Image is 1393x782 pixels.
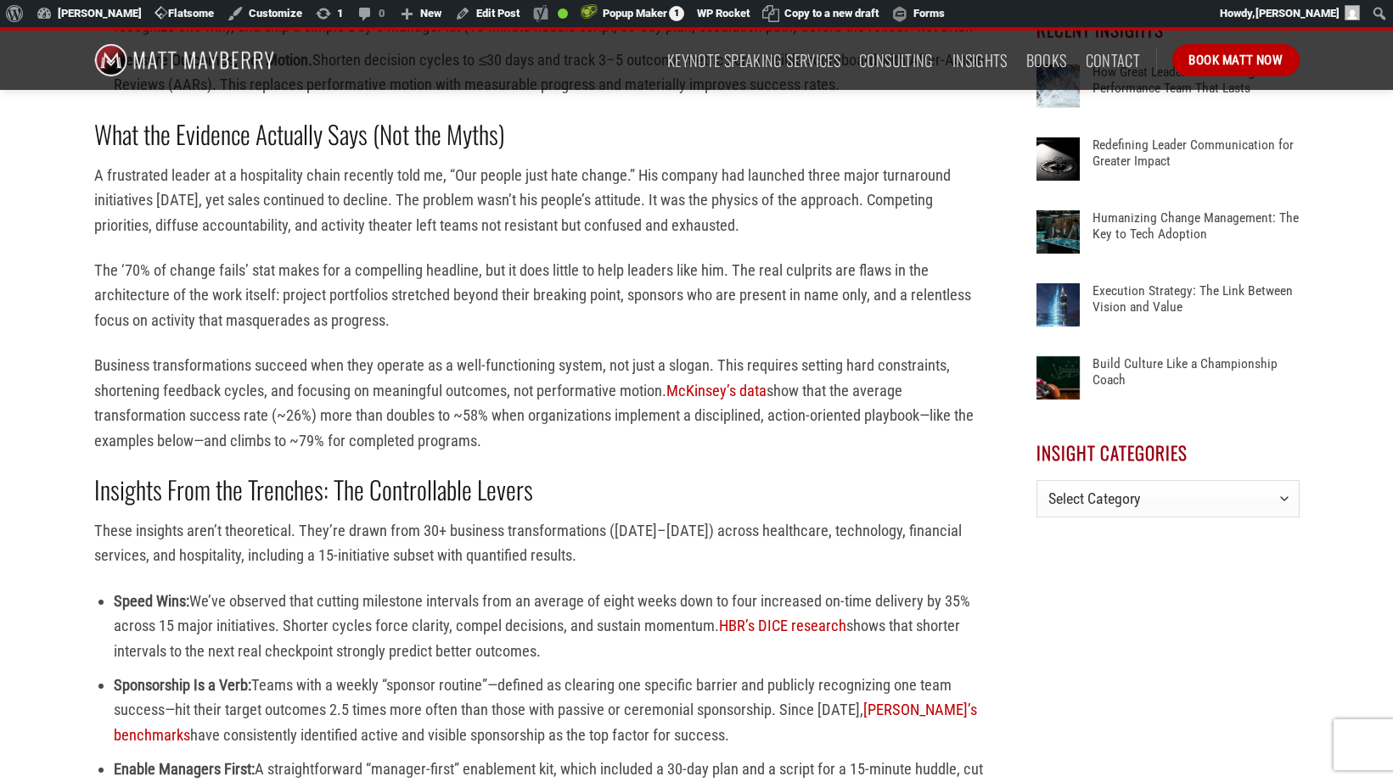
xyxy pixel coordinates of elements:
p: The ‘70% of change fails’ stat makes for a compelling headline, but it does little to help leader... [94,258,986,332]
a: Redefining Leader Communication for Greater Impact [1092,137,1299,188]
a: Book Matt Now [1172,44,1299,76]
strong: Enable Managers First: [114,760,255,778]
a: Execution Strategy: The Link Between Vision and Value [1092,283,1299,334]
span: 1 [669,6,684,21]
a: Contact [1086,45,1141,75]
span: Insight Categories [1036,439,1188,466]
a: Books [1026,45,1067,75]
a: Keynote Speaking Services [667,45,840,75]
div: Good [558,8,568,19]
span: [PERSON_NAME] [1255,7,1340,20]
li: Teams with a weekly “sponsor routine”—defined as clearing one specific barrier and publicly recog... [114,673,985,747]
strong: What the Evidence Actually Says (Not the Myths) [94,115,505,153]
p: A frustrated leader at a hospitality chain recently told me, “Our people just hate change.” His c... [94,163,986,237]
strong: Speed Wins: [114,592,189,610]
span: Book Matt Now [1188,50,1283,70]
p: These insights aren’t theoretical. They’re drawn from 30+ business transformations ([DATE]–[DATE]... [94,518,986,568]
a: Consulting [859,45,934,75]
strong: Insights From the Trenches: The Controllable Levers [94,471,533,508]
p: Business transformations succeed when they operate as a well-functioning system, not just a sloga... [94,353,986,453]
strong: Sponsorship Is a Verb: [114,676,251,694]
li: We’ve observed that cutting milestone intervals from an average of eight weeks down to four incre... [114,589,985,663]
a: HBR’s DICE research [719,617,846,634]
img: Matt Mayberry [94,31,275,90]
a: Insights [952,45,1008,75]
a: [PERSON_NAME]’s benchmarks [114,701,977,743]
a: Build Culture Like a Championship Coach [1092,356,1299,407]
a: McKinsey’s data [666,382,767,399]
a: Humanizing Change Management: The Key to Tech Adoption [1092,210,1299,261]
